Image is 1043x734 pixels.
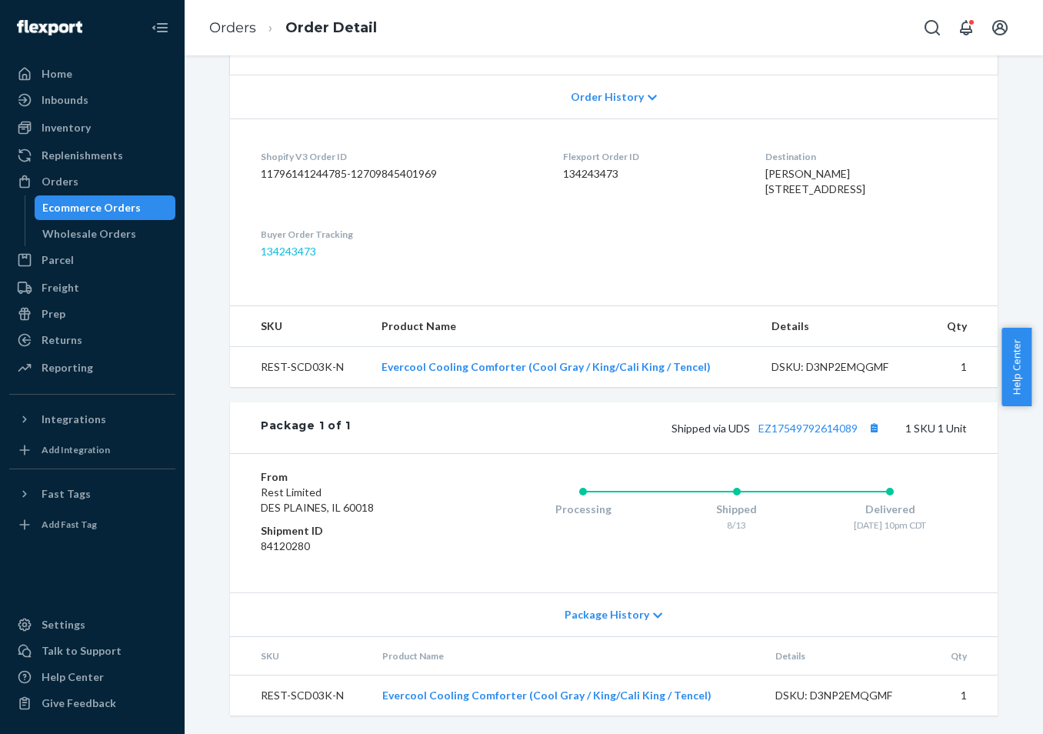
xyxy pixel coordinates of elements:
[571,89,644,105] span: Order History
[261,523,445,539] dt: Shipment ID
[42,226,136,242] div: Wholesale Orders
[42,669,104,685] div: Help Center
[42,252,74,268] div: Parcel
[771,359,916,375] div: DSKU: D3NP2EMQGMF
[813,519,967,532] div: [DATE] 10pm CDT
[230,347,369,388] td: REST-SCD03K-N
[9,407,175,432] button: Integrations
[775,688,920,703] div: DSKU: D3NP2EMQGMF
[285,19,377,36] a: Order Detail
[261,228,538,241] dt: Buyer Order Tracking
[42,412,106,427] div: Integrations
[1001,328,1031,406] button: Help Center
[42,518,97,531] div: Add Fast Tag
[42,92,88,108] div: Inbounds
[9,169,175,194] a: Orders
[9,612,175,637] a: Settings
[758,422,858,435] a: EZ17549792614089
[370,637,763,676] th: Product Name
[261,485,374,514] span: Rest Limited DES PLAINES, IL 60018
[35,195,176,220] a: Ecommerce Orders
[660,502,814,517] div: Shipped
[261,469,445,485] dt: From
[9,115,175,140] a: Inventory
[506,502,660,517] div: Processing
[928,306,998,347] th: Qty
[42,174,78,189] div: Orders
[9,302,175,326] a: Prep
[759,306,928,347] th: Details
[985,12,1015,43] button: Open account menu
[369,306,759,347] th: Product Name
[9,355,175,380] a: Reporting
[9,143,175,168] a: Replenishments
[42,120,91,135] div: Inventory
[261,539,445,554] dd: 84120280
[931,676,998,716] td: 1
[563,166,741,182] dd: 134243473
[42,306,65,322] div: Prep
[813,502,967,517] div: Delivered
[382,689,711,702] a: Evercool Cooling Comforter (Cool Gray / King/Cali King / Tencel)
[9,62,175,86] a: Home
[230,637,370,676] th: SKU
[209,19,256,36] a: Orders
[261,245,316,258] a: 134243473
[660,519,814,532] div: 8/13
[765,167,865,195] span: [PERSON_NAME] [STREET_ADDRESS]
[42,617,85,632] div: Settings
[197,5,389,51] ol: breadcrumbs
[42,443,110,456] div: Add Integration
[351,418,967,438] div: 1 SKU 1 Unit
[382,360,711,373] a: Evercool Cooling Comforter (Cool Gray / King/Cali King / Tencel)
[9,665,175,689] a: Help Center
[145,12,175,43] button: Close Navigation
[9,328,175,352] a: Returns
[951,12,981,43] button: Open notifications
[42,696,116,711] div: Give Feedback
[563,150,741,163] dt: Flexport Order ID
[9,438,175,462] a: Add Integration
[230,306,369,347] th: SKU
[9,275,175,300] a: Freight
[261,166,538,182] dd: 11796141244785-12709845401969
[42,360,93,375] div: Reporting
[565,607,649,622] span: Package History
[9,691,175,716] button: Give Feedback
[261,150,538,163] dt: Shopify V3 Order ID
[9,482,175,506] button: Fast Tags
[765,150,967,163] dt: Destination
[35,222,176,246] a: Wholesale Orders
[230,676,370,716] td: REST-SCD03K-N
[42,486,91,502] div: Fast Tags
[9,88,175,112] a: Inbounds
[917,12,948,43] button: Open Search Box
[9,512,175,537] a: Add Fast Tag
[261,418,351,438] div: Package 1 of 1
[42,332,82,348] div: Returns
[17,20,82,35] img: Flexport logo
[763,637,932,676] th: Details
[9,639,175,663] a: Talk to Support
[928,347,998,388] td: 1
[864,418,884,438] button: Copy tracking number
[42,200,141,215] div: Ecommerce Orders
[671,422,884,435] span: Shipped via UDS
[42,66,72,82] div: Home
[42,643,122,659] div: Talk to Support
[931,637,998,676] th: Qty
[42,280,79,295] div: Freight
[9,248,175,272] a: Parcel
[42,148,123,163] div: Replenishments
